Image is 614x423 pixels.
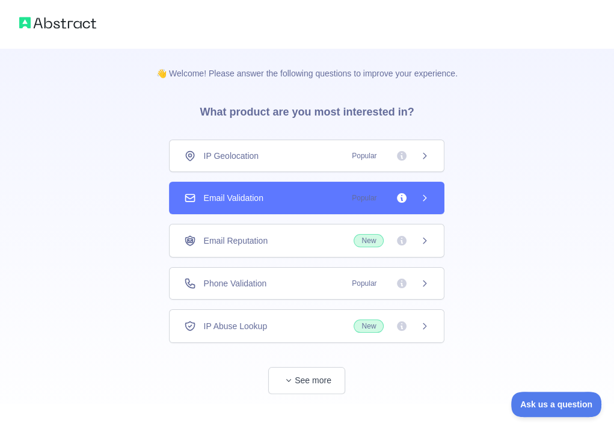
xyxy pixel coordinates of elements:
[354,234,384,247] span: New
[203,320,267,332] span: IP Abuse Lookup
[345,277,384,289] span: Popular
[203,235,268,247] span: Email Reputation
[354,320,384,333] span: New
[203,192,263,204] span: Email Validation
[19,14,96,31] img: Abstract logo
[180,79,433,140] h3: What product are you most interested in?
[511,392,602,417] iframe: Toggle Customer Support
[268,367,345,394] button: See more
[345,150,384,162] span: Popular
[203,150,259,162] span: IP Geolocation
[137,48,477,79] p: 👋 Welcome! Please answer the following questions to improve your experience.
[203,277,266,289] span: Phone Validation
[345,192,384,204] span: Popular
